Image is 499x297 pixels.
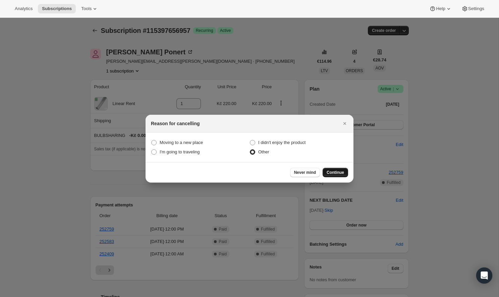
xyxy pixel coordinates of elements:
span: Analytics [15,6,33,11]
button: Continue [323,168,348,177]
span: Moving to a new place [160,140,203,145]
span: Continue [327,170,344,175]
button: Never mind [290,168,320,177]
span: Settings [468,6,484,11]
button: Settings [457,4,488,13]
button: Subscriptions [38,4,76,13]
span: Never mind [294,170,316,175]
button: Tools [77,4,102,13]
span: Subscriptions [42,6,72,11]
div: Open Intercom Messenger [476,267,492,284]
span: Other [258,149,269,154]
span: I'm going to traveling [160,149,200,154]
h2: Reason for cancelling [151,120,200,127]
span: Help [436,6,445,11]
span: I didn't enjoy the product [258,140,306,145]
span: Tools [81,6,92,11]
button: Close [340,119,349,128]
button: Analytics [11,4,37,13]
button: Help [425,4,456,13]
